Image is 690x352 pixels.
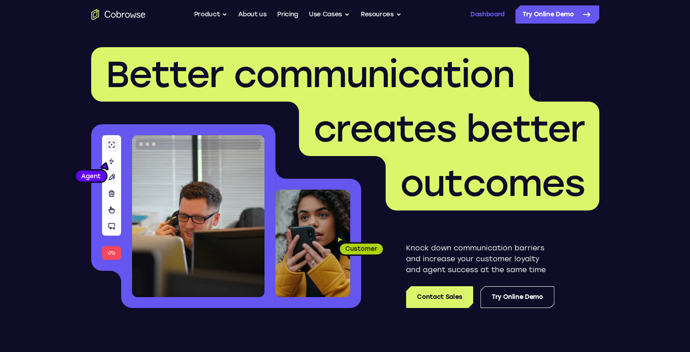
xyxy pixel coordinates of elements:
p: Knock down communication barriers and increase your customer loyalty and agent success at the sam... [406,243,554,275]
a: About us [238,5,266,24]
a: Try Online Demo [515,5,599,24]
a: Dashboard [470,5,504,24]
a: Go to the home page [91,9,146,20]
span: Better communication [106,53,514,96]
button: Product [194,5,228,24]
a: Pricing [277,5,298,24]
button: Use Cases [309,5,350,24]
img: A customer holding their phone [275,190,350,297]
a: Contact Sales [406,286,473,308]
img: A customer support agent talking on the phone [132,135,264,297]
a: Try Online Demo [480,286,554,308]
span: outcomes [400,161,585,205]
span: creates better [313,107,585,151]
button: Resources [361,5,401,24]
